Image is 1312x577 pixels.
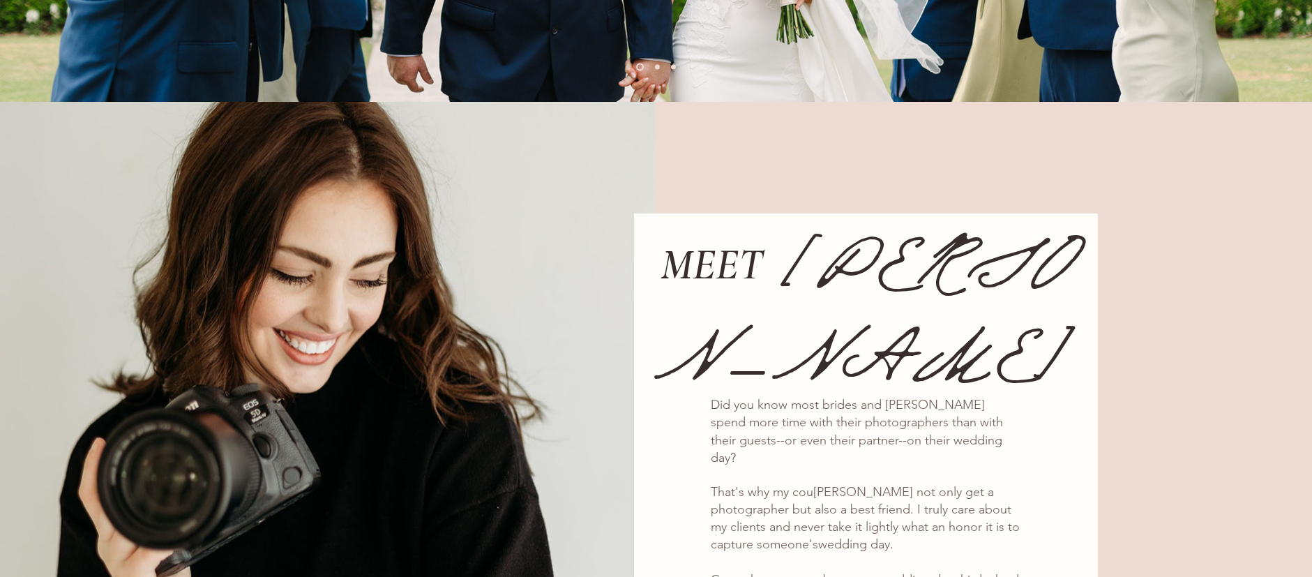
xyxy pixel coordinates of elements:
[671,64,676,69] a: Section1SlideShowHeaderMediaImage3RuleNoFaceImage
[661,239,762,291] span: MEET
[654,218,1080,391] span: [PERSON_NAME]
[711,484,1020,553] span: [PERSON_NAME] not only get a photographer but also a best friend. I truly care about my clients a...
[711,484,813,500] span: That's why my cou
[655,64,660,69] a: Section1SlideShowHeaderMediaImage2RuleNoFaceImage
[711,396,1021,467] p: Did you know most brides and [PERSON_NAME] spend more time with their photographers than with the...
[818,537,893,552] span: wedding day.
[636,63,644,70] a: Section1SlideShowHeaderMediaImage1RuleNoFaceImage
[631,63,681,70] nav: Slides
